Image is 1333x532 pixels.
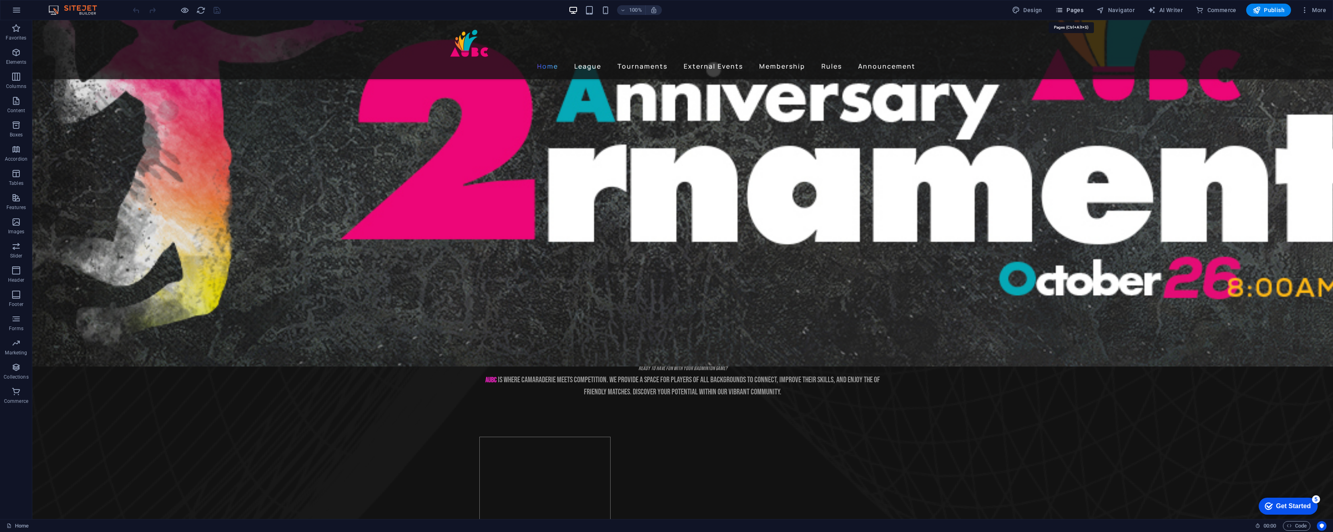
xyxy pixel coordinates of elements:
[5,350,27,356] p: Marketing
[1301,6,1326,14] span: More
[1283,521,1310,531] button: Code
[1255,521,1276,531] h6: Session time
[1297,4,1329,17] button: More
[1009,4,1045,17] button: Design
[1192,4,1240,17] button: Commerce
[1148,6,1183,14] span: AI Writer
[1196,6,1236,14] span: Commerce
[1144,4,1186,17] button: AI Writer
[629,5,642,15] h6: 100%
[1093,4,1138,17] button: Navigator
[8,277,24,283] p: Header
[1253,6,1285,14] span: Publish
[180,5,189,15] button: Click here to leave preview mode and continue editing
[4,374,28,380] p: Collections
[6,521,29,531] a: Click to cancel selection. Double-click to open Pages
[6,35,26,41] p: Favorites
[9,325,23,332] p: Forms
[10,132,23,138] p: Boxes
[4,4,63,21] div: Get Started 5 items remaining, 0% complete
[196,5,206,15] button: reload
[58,2,66,10] div: 5
[9,180,23,186] p: Tables
[7,107,25,114] p: Content
[5,156,27,162] p: Accordion
[6,204,26,211] p: Features
[196,6,206,15] i: Reload page
[1264,521,1276,531] span: 00 00
[10,253,23,259] p: Slider
[6,59,27,65] p: Elements
[46,5,107,15] img: Editor Logo
[1055,6,1083,14] span: Pages
[4,398,28,404] p: Commerce
[1009,4,1045,17] div: Design (Ctrl+Alt+Y)
[1096,6,1135,14] span: Navigator
[617,5,646,15] button: 100%
[8,228,25,235] p: Images
[1269,523,1270,529] span: :
[22,9,57,16] div: Get Started
[6,83,26,90] p: Columns
[650,6,657,14] i: On resize automatically adjust zoom level to fit chosen device.
[1052,4,1087,17] button: Pages
[1012,6,1042,14] span: Design
[1246,4,1291,17] button: Publish
[1287,521,1307,531] span: Code
[9,301,23,308] p: Footer
[1317,521,1327,531] button: Usercentrics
